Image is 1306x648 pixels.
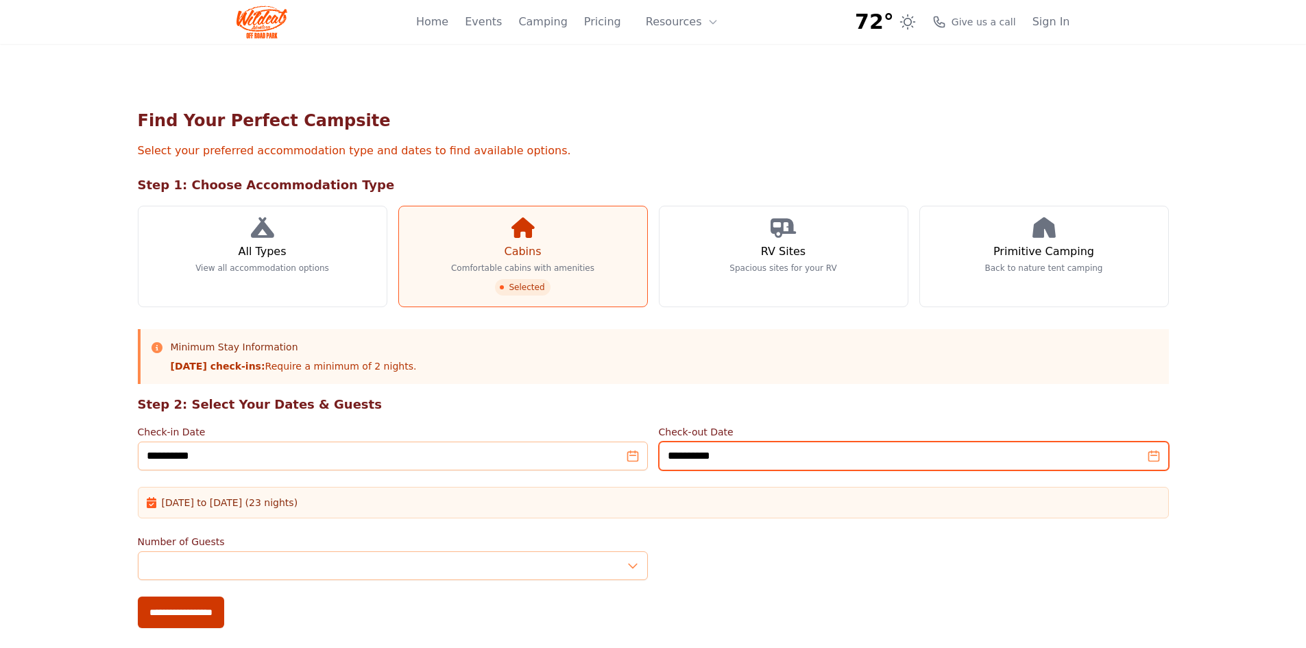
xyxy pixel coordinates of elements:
[919,206,1169,307] a: Primitive Camping Back to nature tent camping
[416,14,448,30] a: Home
[171,361,265,372] strong: [DATE] check-ins:
[195,263,329,274] p: View all accommodation options
[138,206,387,307] a: All Types View all accommodation options
[495,279,550,296] span: Selected
[138,535,648,549] label: Number of Guests
[504,243,541,260] h3: Cabins
[932,15,1016,29] a: Give us a call
[138,143,1169,159] p: Select your preferred accommodation type and dates to find available options.
[237,5,288,38] img: Wildcat Logo
[138,110,1169,132] h1: Find Your Perfect Campsite
[584,14,621,30] a: Pricing
[238,243,286,260] h3: All Types
[171,359,417,373] p: Require a minimum of 2 nights.
[1032,14,1070,30] a: Sign In
[465,14,502,30] a: Events
[638,8,727,36] button: Resources
[993,243,1094,260] h3: Primitive Camping
[518,14,567,30] a: Camping
[985,263,1103,274] p: Back to nature tent camping
[138,176,1169,195] h2: Step 1: Choose Accommodation Type
[659,206,908,307] a: RV Sites Spacious sites for your RV
[138,395,1169,414] h2: Step 2: Select Your Dates & Guests
[952,15,1016,29] span: Give us a call
[171,340,417,354] h3: Minimum Stay Information
[761,243,806,260] h3: RV Sites
[398,206,648,307] a: Cabins Comfortable cabins with amenities Selected
[729,263,836,274] p: Spacious sites for your RV
[659,425,1169,439] label: Check-out Date
[451,263,594,274] p: Comfortable cabins with amenities
[138,425,648,439] label: Check-in Date
[162,496,298,509] span: [DATE] to [DATE] (23 nights)
[855,10,894,34] span: 72°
